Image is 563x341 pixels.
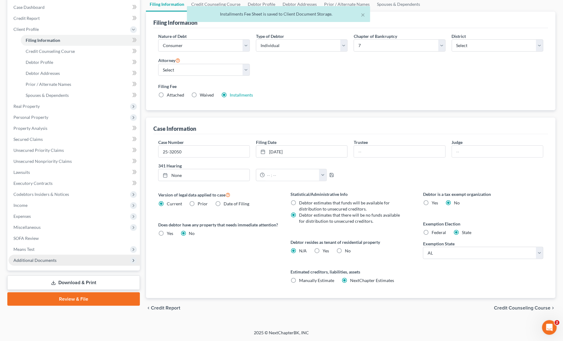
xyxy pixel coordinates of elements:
[9,233,140,244] a: SOFA Review
[158,222,279,228] label: Does debtor have any property that needs immediate attention?
[21,90,140,101] a: Spouses & Dependents
[452,146,543,157] input: --
[167,92,184,97] span: Attached
[423,191,543,197] label: Debtor is a tax exempt organization
[26,49,75,54] span: Credit Counseling Course
[13,27,39,32] span: Client Profile
[9,178,140,189] a: Executory Contracts
[299,248,307,253] span: N/A
[354,33,397,39] label: Chapter of Bankruptcy
[299,212,400,224] span: Debtor estimates that there will be no funds available for distribution to unsecured creditors.
[13,258,57,263] span: Additional Documents
[153,125,196,132] div: Case Information
[299,200,390,211] span: Debtor estimates that funds will be available for distribution to unsecured creditors.
[26,60,53,65] span: Debtor Profile
[159,169,250,181] a: None
[26,82,71,87] span: Prior / Alternate Names
[13,126,47,131] span: Property Analysis
[9,156,140,167] a: Unsecured Nonpriority Claims
[192,11,365,17] div: Installments Fee Sheet is saved to Client Document Storage.
[542,320,557,335] iframe: Intercom live chat
[13,181,53,186] span: Executory Contracts
[13,247,35,252] span: Means Test
[13,203,27,208] span: Income
[167,231,173,236] span: Yes
[7,292,140,306] a: Review & File
[21,57,140,68] a: Debtor Profile
[155,163,351,169] label: 341 Hearing
[354,139,368,145] label: Trustee
[189,231,195,236] span: No
[13,225,41,230] span: Miscellaneous
[13,5,45,10] span: Case Dashboard
[146,306,180,310] button: chevron_left Credit Report
[230,92,253,97] a: Installments
[26,38,60,43] span: Filing Information
[146,306,151,310] i: chevron_left
[158,33,187,39] label: Nature of Debt
[13,236,39,241] span: SOFA Review
[21,46,140,57] a: Credit Counseling Course
[345,248,351,253] span: No
[452,139,463,145] label: Judge
[256,146,347,157] a: [DATE]
[9,145,140,156] a: Unsecured Priority Claims
[159,146,250,157] input: Enter case number...
[26,71,60,76] span: Debtor Addresses
[21,35,140,46] a: Filing Information
[494,306,551,310] span: Credit Counseling Course
[158,191,279,198] label: Version of legal data applied to case
[494,306,556,310] button: Credit Counseling Course chevron_right
[452,33,466,39] label: District
[13,192,69,197] span: Codebtors Insiders & Notices
[13,115,48,120] span: Personal Property
[21,79,140,90] a: Prior / Alternate Names
[256,33,284,39] label: Type of Debtor
[167,201,182,206] span: Current
[158,57,180,64] label: Attorney
[454,200,460,205] span: No
[13,137,43,142] span: Secured Claims
[13,214,31,219] span: Expenses
[354,146,445,157] input: --
[432,200,438,205] span: Yes
[299,278,335,283] span: Manually Estimate
[151,306,180,310] span: Credit Report
[9,134,140,145] a: Secured Claims
[13,148,64,153] span: Unsecured Priority Claims
[108,330,456,341] div: 2025 © NextChapterBK, INC
[555,320,560,325] span: 2
[7,276,140,290] a: Download & Print
[21,68,140,79] a: Debtor Addresses
[291,269,411,275] label: Estimated creditors, liabilities, assets
[158,83,543,90] label: Filing Fee
[551,306,556,310] i: chevron_right
[291,239,411,245] label: Debtor resides as tenant of residential property
[9,123,140,134] a: Property Analysis
[198,201,208,206] span: Prior
[350,278,394,283] span: NextChapter Estimates
[224,201,250,206] span: Date of Filing
[423,221,543,227] label: Exemption Election
[265,169,320,181] input: -- : --
[200,92,214,97] span: Waived
[13,159,72,164] span: Unsecured Nonpriority Claims
[462,230,471,235] span: State
[13,104,40,109] span: Real Property
[361,11,365,18] button: ×
[323,248,329,253] span: Yes
[13,170,30,175] span: Lawsuits
[256,139,276,145] label: Filing Date
[9,167,140,178] a: Lawsuits
[291,191,411,197] label: Statistical/Administrative Info
[9,2,140,13] a: Case Dashboard
[423,240,455,247] label: Exemption State
[158,139,184,145] label: Case Number
[26,93,69,98] span: Spouses & Dependents
[432,230,446,235] span: Federal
